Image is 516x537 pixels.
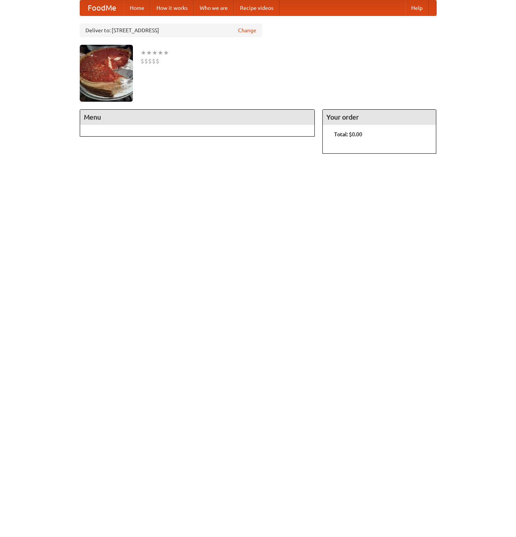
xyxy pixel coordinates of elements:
a: How it works [150,0,194,16]
li: $ [140,57,144,65]
img: angular.jpg [80,45,133,102]
h4: Menu [80,110,315,125]
a: Change [238,27,256,34]
li: ★ [163,49,169,57]
li: $ [144,57,148,65]
li: $ [152,57,156,65]
li: $ [148,57,152,65]
li: ★ [158,49,163,57]
b: Total: $0.00 [334,131,362,137]
h4: Your order [323,110,436,125]
div: Deliver to: [STREET_ADDRESS] [80,24,262,37]
a: Who we are [194,0,234,16]
li: ★ [140,49,146,57]
a: Help [405,0,429,16]
li: ★ [146,49,152,57]
a: Recipe videos [234,0,279,16]
li: ★ [152,49,158,57]
a: FoodMe [80,0,124,16]
li: $ [156,57,159,65]
a: Home [124,0,150,16]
